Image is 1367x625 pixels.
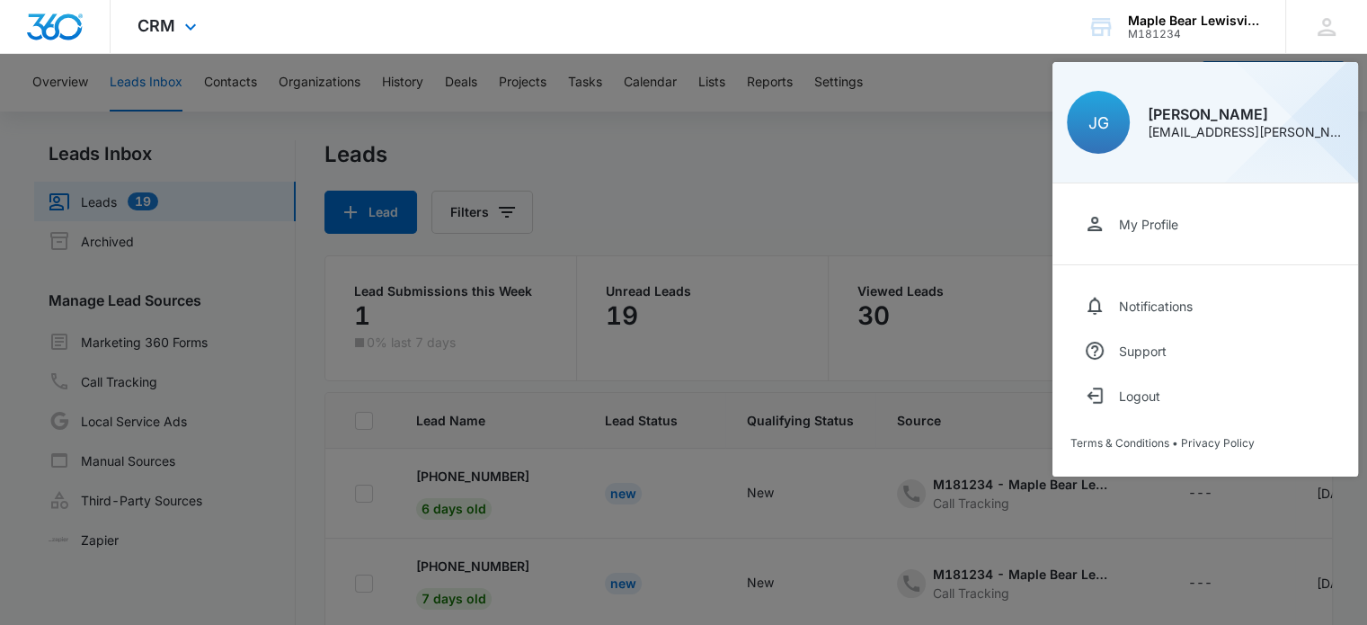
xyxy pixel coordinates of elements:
[1119,344,1167,359] div: Support
[1181,436,1255,450] a: Privacy Policy
[1070,283,1340,328] a: Notifications
[138,16,175,35] span: CRM
[1119,388,1160,404] div: Logout
[1088,113,1109,132] span: JG
[1148,126,1344,138] div: [EMAIL_ADDRESS][PERSON_NAME][DOMAIN_NAME]
[1119,217,1178,232] div: My Profile
[1128,13,1259,28] div: account name
[1070,328,1340,373] a: Support
[1128,28,1259,40] div: account id
[1119,299,1193,314] div: Notifications
[1070,436,1340,450] div: •
[1070,373,1340,418] button: Logout
[1070,436,1169,450] a: Terms & Conditions
[1148,107,1344,121] div: [PERSON_NAME]
[1070,201,1340,246] a: My Profile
